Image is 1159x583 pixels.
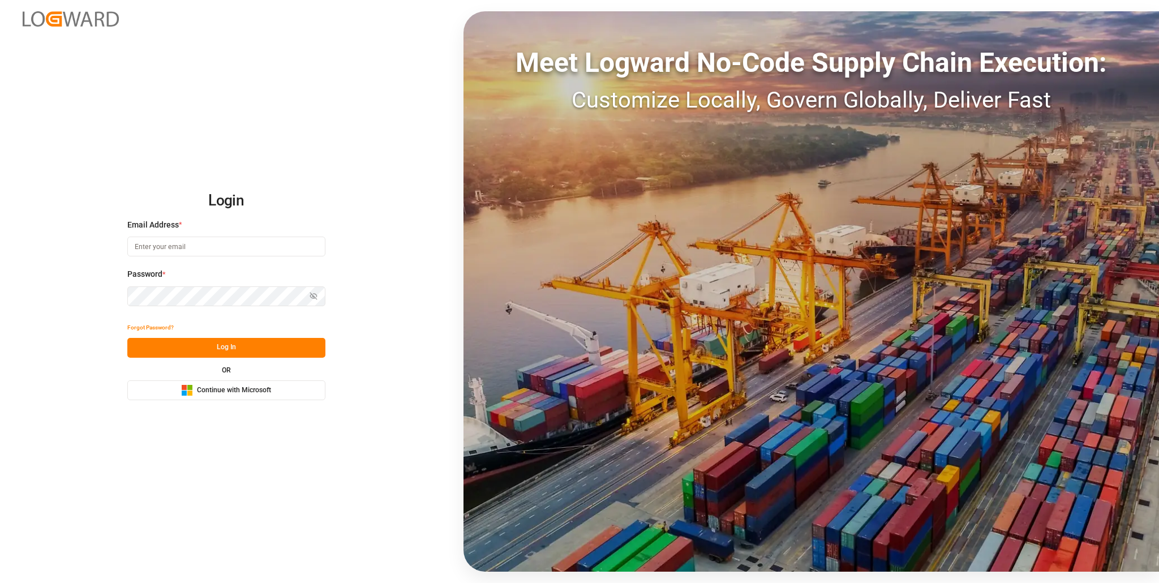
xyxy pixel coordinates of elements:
[463,83,1159,117] div: Customize Locally, Govern Globally, Deliver Fast
[127,237,325,256] input: Enter your email
[222,367,231,374] small: OR
[127,338,325,358] button: Log In
[127,318,174,338] button: Forgot Password?
[127,219,179,231] span: Email Address
[197,385,271,396] span: Continue with Microsoft
[127,380,325,400] button: Continue with Microsoft
[127,268,162,280] span: Password
[23,11,119,27] img: Logward_new_orange.png
[127,183,325,219] h2: Login
[463,42,1159,83] div: Meet Logward No-Code Supply Chain Execution:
